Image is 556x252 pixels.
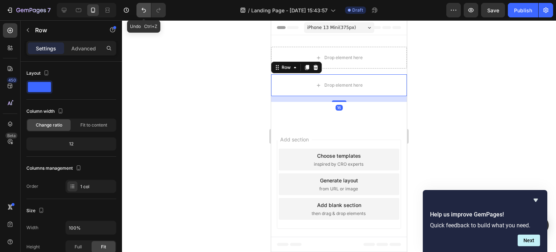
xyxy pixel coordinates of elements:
span: / [248,7,250,14]
span: Landing Page - [DATE] 15:43:57 [251,7,328,14]
p: Quick feedback to build what you need. [430,222,540,229]
div: 450 [7,77,17,83]
div: Publish [514,7,532,14]
div: Column width [26,107,65,116]
input: Auto [66,221,116,234]
button: 7 [3,3,54,17]
span: Full [75,244,82,250]
button: Publish [508,3,538,17]
div: Order [26,183,38,190]
div: Size [26,206,46,216]
div: Undo/Redo [136,3,166,17]
div: 12 [28,139,115,149]
p: Advanced [71,45,96,52]
span: Fit [101,244,106,250]
p: Settings [36,45,56,52]
p: 7 [47,6,51,15]
span: Save [487,7,499,13]
div: Columns management [26,164,83,173]
div: Beta [5,133,17,139]
button: Save [481,3,505,17]
span: Draft [352,7,363,13]
div: 1 col [80,183,114,190]
button: Hide survey [531,196,540,205]
div: Layout [26,69,51,78]
div: Height [26,244,40,250]
h2: Help us improve GemPages! [430,210,540,219]
iframe: Design area [271,20,407,252]
div: Width [26,224,38,231]
p: Row [35,26,97,34]
button: Next question [518,235,540,246]
span: Change ratio [36,122,62,128]
div: Help us improve GemPages! [430,196,540,246]
span: Fit to content [80,122,107,128]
